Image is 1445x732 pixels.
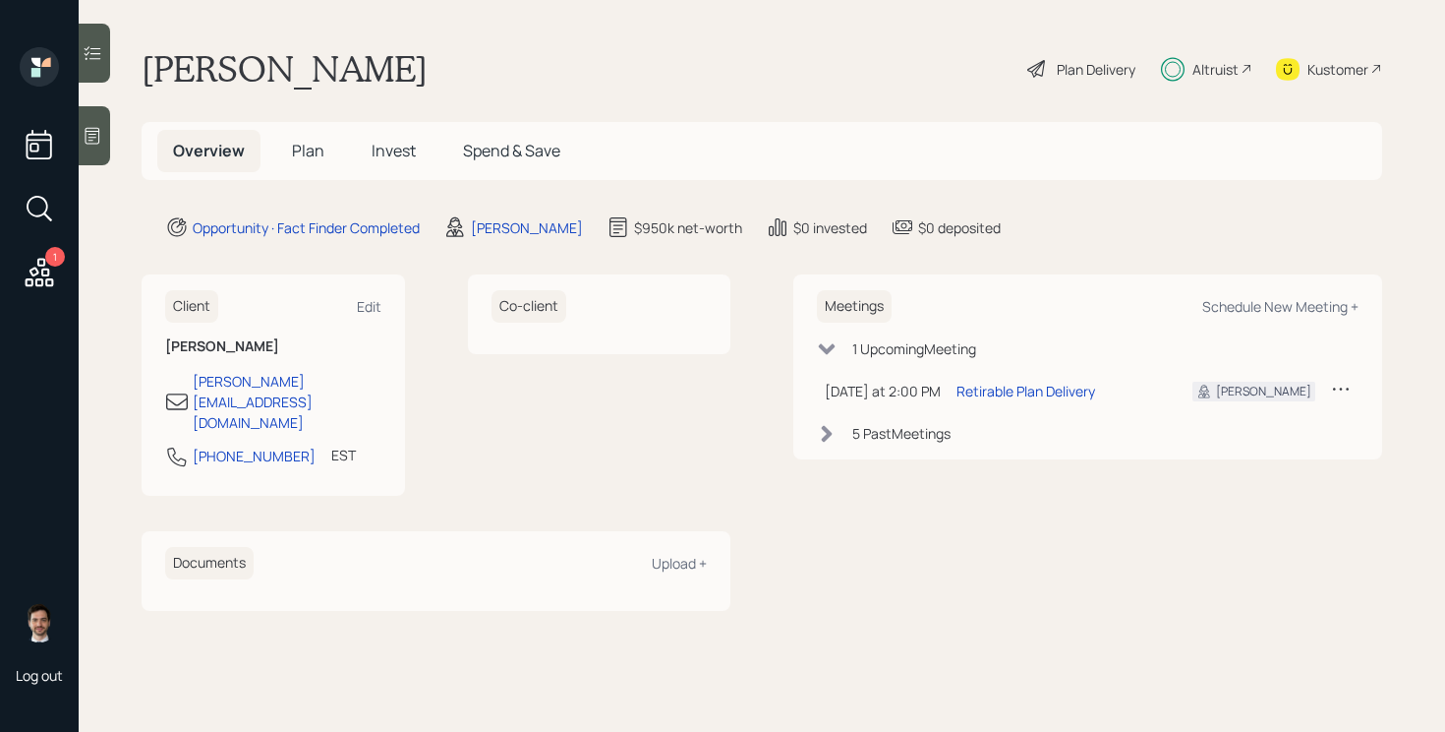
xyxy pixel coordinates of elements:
div: Log out [16,666,63,685]
div: Plan Delivery [1057,59,1135,80]
div: Schedule New Meeting + [1202,297,1358,316]
h6: Co-client [491,290,566,323]
div: Kustomer [1307,59,1368,80]
div: $950k net-worth [634,217,742,238]
img: jonah-coleman-headshot.png [20,603,59,642]
h6: [PERSON_NAME] [165,338,381,355]
h6: Client [165,290,218,323]
span: Plan [292,140,324,161]
div: [PHONE_NUMBER] [193,446,316,466]
div: [PERSON_NAME][EMAIL_ADDRESS][DOMAIN_NAME] [193,371,381,433]
div: [DATE] at 2:00 PM [825,381,941,401]
div: $0 deposited [918,217,1001,238]
span: Invest [372,140,416,161]
div: [PERSON_NAME] [1216,383,1311,400]
h6: Meetings [817,290,892,323]
div: 5 Past Meeting s [852,423,951,444]
span: Overview [173,140,245,161]
h1: [PERSON_NAME] [142,47,428,91]
div: $0 invested [793,217,867,238]
div: [PERSON_NAME] [471,217,583,238]
div: 1 [45,247,65,267]
div: EST [331,445,356,465]
div: Opportunity · Fact Finder Completed [193,217,420,238]
div: Altruist [1192,59,1239,80]
span: Spend & Save [463,140,560,161]
div: Retirable Plan Delivery [956,381,1095,401]
div: Upload + [652,554,707,573]
div: 1 Upcoming Meeting [852,338,976,359]
h6: Documents [165,547,254,579]
div: Edit [357,297,381,316]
